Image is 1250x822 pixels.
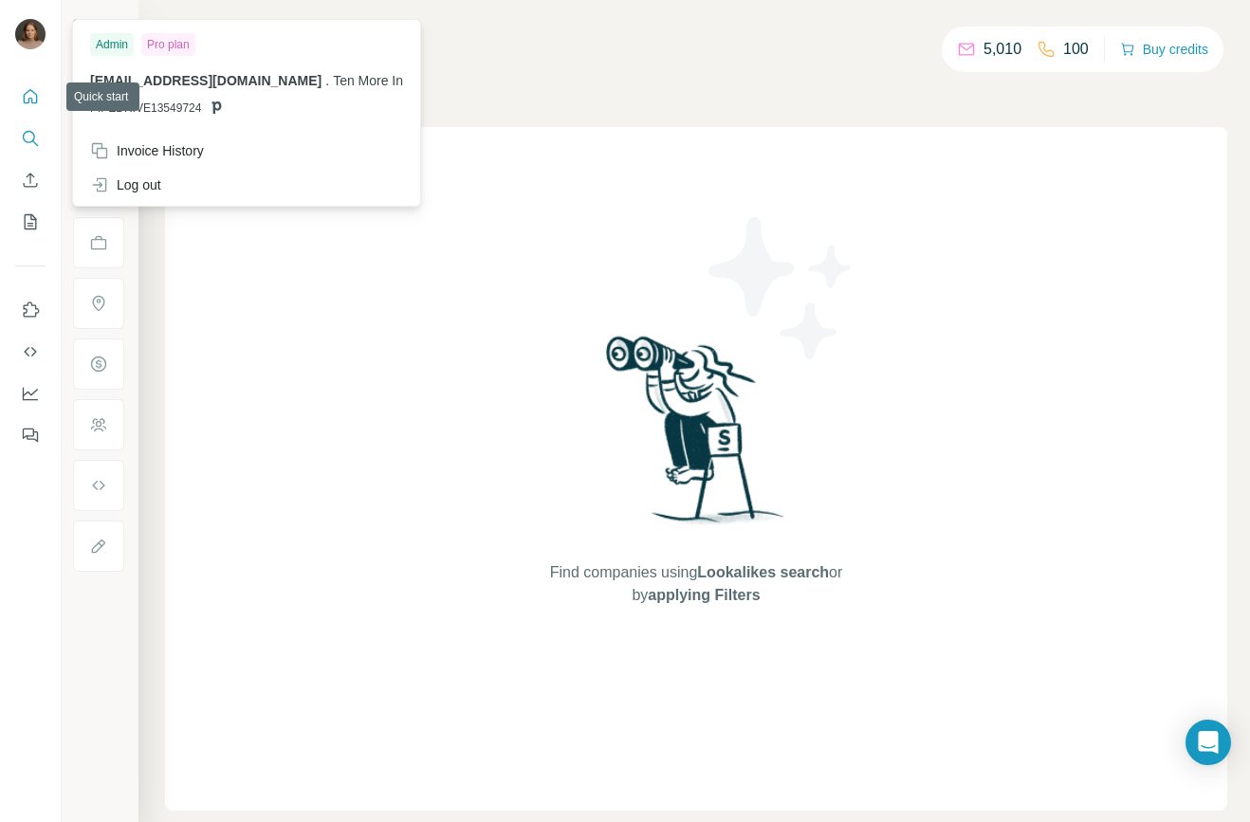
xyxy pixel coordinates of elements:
button: Use Surfe on LinkedIn [15,293,46,327]
button: Search [15,121,46,155]
div: Open Intercom Messenger [1186,720,1231,765]
button: Use Surfe API [15,335,46,369]
p: 5,010 [983,38,1021,61]
button: Quick start [15,80,46,114]
img: Avatar [15,19,46,49]
img: Surfe Illustration - Stars [696,203,867,374]
span: Find companies using or by [544,561,848,607]
span: Lookalikes search [697,564,829,580]
span: Ten More In [333,73,403,88]
button: Dashboard [15,376,46,411]
span: PIPEDRIVE13549724 [90,100,201,117]
p: 100 [1063,38,1089,61]
button: Enrich CSV [15,163,46,197]
h4: Search [165,23,1227,49]
button: Show [59,11,137,40]
button: My lists [15,205,46,239]
span: applying Filters [648,587,760,603]
div: Pro plan [141,33,195,56]
button: Feedback [15,418,46,452]
img: Surfe Illustration - Woman searching with binoculars [597,331,795,542]
span: . [325,73,329,88]
div: Invoice History [90,141,204,160]
button: Buy credits [1120,36,1208,63]
div: Log out [90,175,161,194]
div: Admin [90,33,134,56]
span: [EMAIL_ADDRESS][DOMAIN_NAME] [90,73,322,88]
